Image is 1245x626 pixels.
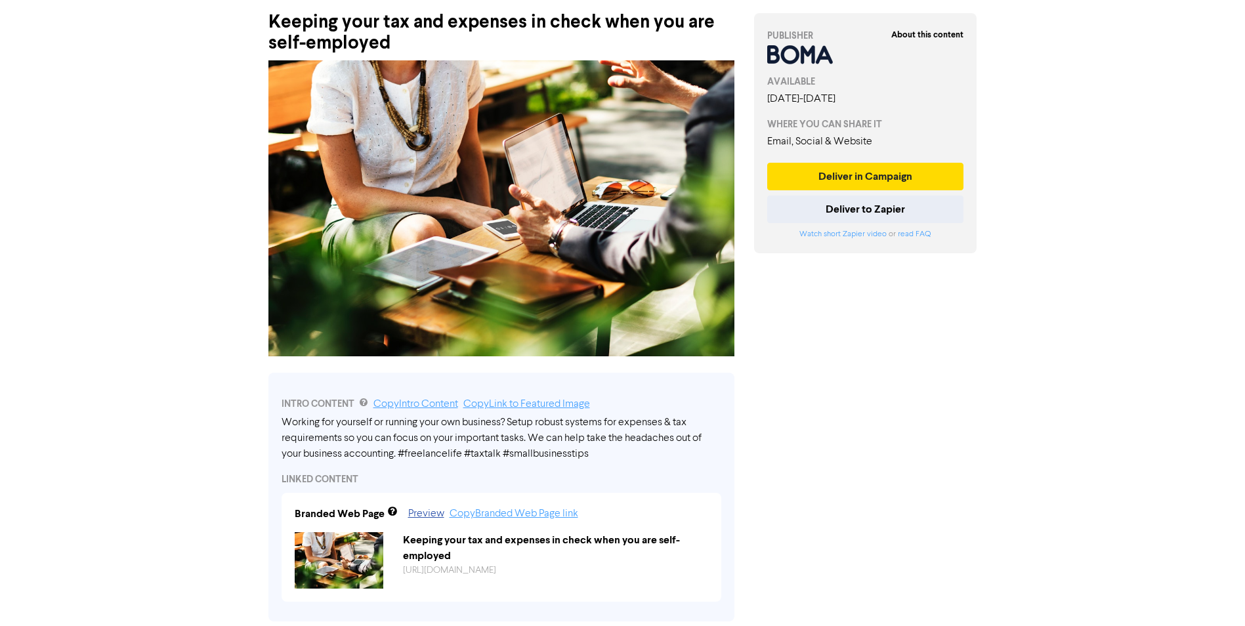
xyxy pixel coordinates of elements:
[403,566,496,575] a: [URL][DOMAIN_NAME]
[450,509,578,519] a: Copy Branded Web Page link
[891,30,963,40] strong: About this content
[767,196,964,223] button: Deliver to Zapier
[767,75,964,89] div: AVAILABLE
[463,399,590,409] a: Copy Link to Featured Image
[393,564,718,577] div: https://public2.bomamarketing.com/cp/2EPhGVXftiosyK6k6ES8W2?sa=bZEdtoF0
[767,163,964,190] button: Deliver in Campaign
[767,29,964,43] div: PUBLISHER
[767,228,964,240] div: or
[767,117,964,131] div: WHERE YOU CAN SHARE IT
[767,91,964,107] div: [DATE] - [DATE]
[373,399,458,409] a: Copy Intro Content
[799,230,887,238] a: Watch short Zapier video
[295,506,385,522] div: Branded Web Page
[408,509,444,519] a: Preview
[282,396,721,412] div: INTRO CONTENT
[767,134,964,150] div: Email, Social & Website
[898,230,931,238] a: read FAQ
[393,532,718,564] div: Keeping your tax and expenses in check when you are self-employed
[1179,563,1245,626] iframe: Chat Widget
[282,472,721,486] div: LINKED CONTENT
[282,415,721,462] div: Working for yourself or running your own business? Setup robust systems for expenses & tax requir...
